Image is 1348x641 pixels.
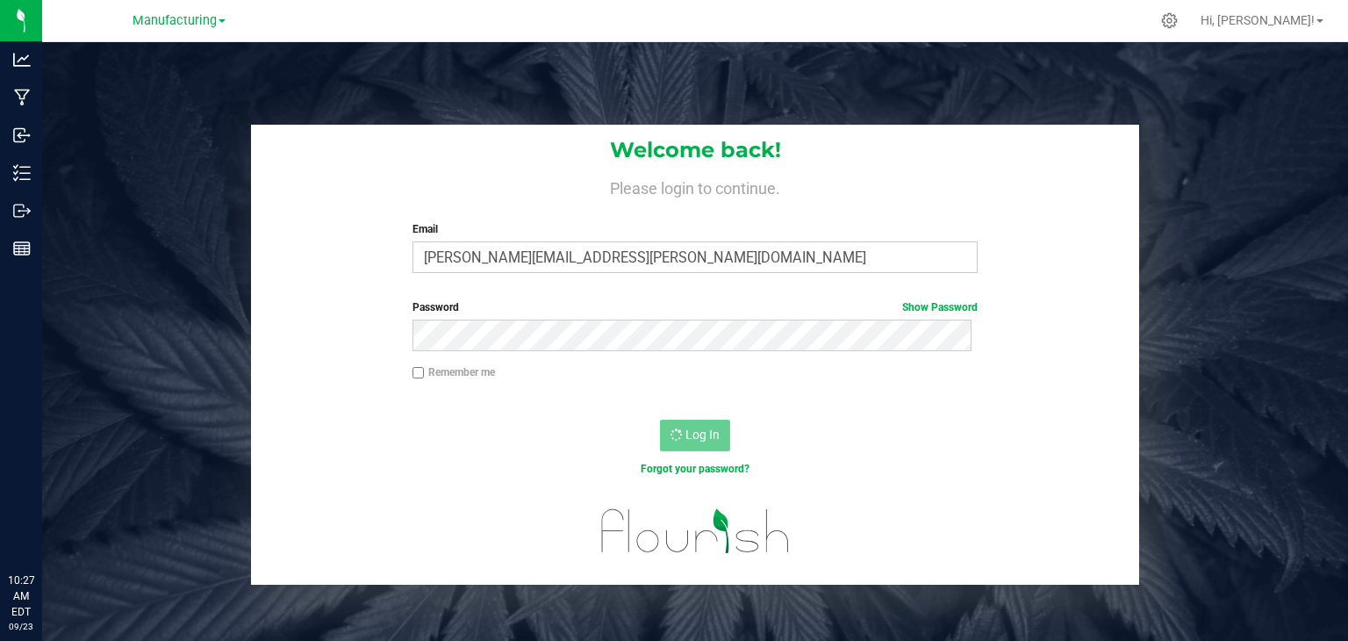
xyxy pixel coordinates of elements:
span: Hi, [PERSON_NAME]! [1201,13,1315,27]
img: flourish_logo.svg [584,495,807,566]
button: Log In [660,420,730,451]
p: 10:27 AM EDT [8,573,34,620]
span: Manufacturing [133,13,217,28]
span: Log In [685,428,720,442]
p: 09/23 [8,620,34,633]
inline-svg: Inventory [13,164,31,182]
inline-svg: Manufacturing [13,89,31,106]
div: Manage settings [1158,12,1180,29]
label: Remember me [412,364,495,380]
h1: Welcome back! [251,139,1139,162]
input: Remember me [412,367,425,379]
inline-svg: Analytics [13,51,31,68]
label: Email [412,221,979,237]
a: Forgot your password? [641,463,749,475]
inline-svg: Inbound [13,126,31,144]
inline-svg: Outbound [13,202,31,220]
span: Password [412,301,459,313]
h4: Please login to continue. [251,176,1139,197]
a: Show Password [902,301,978,313]
inline-svg: Reports [13,240,31,257]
